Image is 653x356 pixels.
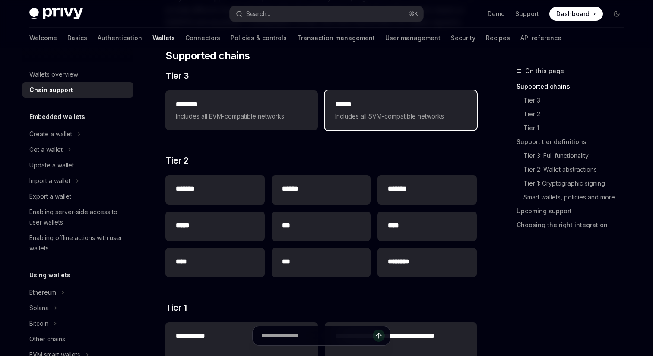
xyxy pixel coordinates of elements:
a: Tier 2: Wallet abstractions [523,163,631,176]
a: Wallets overview [22,67,133,82]
span: Tier 3 [165,70,189,82]
button: Send message [373,330,385,342]
span: Dashboard [556,10,590,18]
img: dark logo [29,8,83,20]
h5: Using wallets [29,270,70,280]
a: Update a wallet [22,157,133,173]
a: Dashboard [549,7,603,21]
div: Get a wallet [29,144,63,155]
div: Wallets overview [29,69,78,80]
a: User management [385,28,441,48]
div: Enabling server-side access to user wallets [29,207,128,228]
div: Other chains [29,334,65,344]
a: Enabling offline actions with user wallets [22,230,133,256]
a: Chain support [22,82,133,98]
div: Search... [246,9,270,19]
span: Includes all SVM-compatible networks [335,111,466,122]
a: Demo [488,10,505,18]
a: Choosing the right integration [517,218,631,232]
span: ⌘ K [409,10,418,17]
a: Other chains [22,331,133,347]
span: Tier 1 [165,301,187,314]
a: Security [451,28,475,48]
a: Enabling server-side access to user wallets [22,204,133,230]
a: Welcome [29,28,57,48]
a: Basics [67,28,87,48]
div: Import a wallet [29,176,70,186]
a: Policies & controls [231,28,287,48]
h5: Embedded wallets [29,112,85,122]
span: Tier 2 [165,154,188,167]
div: Export a wallet [29,191,71,202]
a: Authentication [98,28,142,48]
button: Search...⌘K [230,6,423,22]
span: Includes all EVM-compatible networks [176,111,307,122]
div: Update a wallet [29,160,74,170]
a: Support tier definitions [517,135,631,149]
a: Connectors [185,28,220,48]
a: Tier 3 [523,93,631,107]
a: **** *Includes all SVM-compatible networks [325,90,477,130]
a: Export a wallet [22,189,133,204]
a: Upcoming support [517,204,631,218]
div: Chain support [29,85,73,95]
a: Recipes [486,28,510,48]
a: Supported chains [517,80,631,93]
a: Smart wallets, policies and more [523,190,631,204]
a: Transaction management [297,28,375,48]
a: Tier 1 [523,121,631,135]
a: API reference [520,28,561,48]
div: Solana [29,303,49,313]
span: On this page [525,66,564,76]
div: Create a wallet [29,129,72,139]
a: Support [515,10,539,18]
a: Wallets [152,28,175,48]
a: **** ***Includes all EVM-compatible networks [165,90,317,130]
a: Tier 2 [523,107,631,121]
div: Ethereum [29,287,56,298]
a: Tier 3: Full functionality [523,149,631,163]
a: Tier 1: Cryptographic signing [523,176,631,190]
div: Enabling offline actions with user wallets [29,233,128,253]
div: Bitcoin [29,318,48,329]
span: Supported chains [165,49,250,63]
button: Toggle dark mode [610,7,624,21]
